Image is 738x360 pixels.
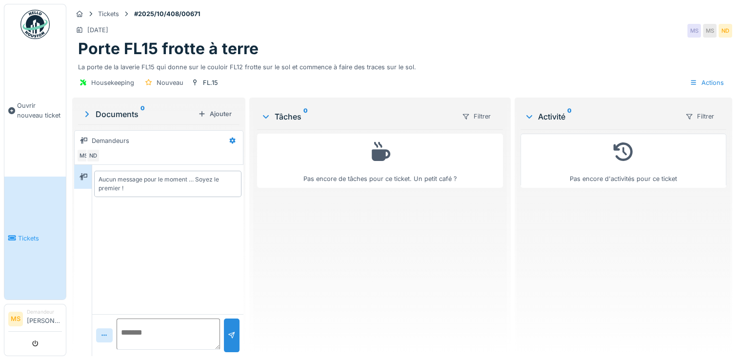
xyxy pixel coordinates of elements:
a: Tickets [4,177,66,300]
sup: 0 [303,111,308,122]
div: MS [703,24,717,38]
a: MS Demandeur[PERSON_NAME] [8,308,62,332]
div: La porte de la laverie FL15 qui donne sur le couloir FL12 frotte sur le sol et commence à faire d... [78,59,726,72]
sup: 0 [567,111,572,122]
div: Tâches [261,111,454,122]
h1: Porte FL15 frotte à terre [78,40,259,58]
div: Filtrer [681,109,718,123]
a: Ouvrir nouveau ticket [4,44,66,177]
li: [PERSON_NAME] [27,308,62,329]
div: Documents [82,108,194,120]
div: Ajouter [194,107,236,120]
span: Ouvrir nouveau ticket [17,101,62,120]
div: FL.15 [203,78,218,87]
div: Nouveau [157,78,183,87]
div: [DATE] [87,25,108,35]
div: Filtrer [458,109,495,123]
strong: #2025/10/408/00671 [130,9,204,19]
div: Housekeeping [91,78,134,87]
div: Pas encore de tâches pour ce ticket. Un petit café ? [263,138,497,183]
div: MS [77,149,90,162]
sup: 0 [140,108,145,120]
div: Demandeur [27,308,62,316]
div: Actions [685,76,728,90]
div: Tickets [98,9,119,19]
div: ND [86,149,100,162]
div: MS [687,24,701,38]
div: Demandeurs [92,136,129,145]
div: Aucun message pour le moment … Soyez le premier ! [99,175,237,193]
li: MS [8,312,23,326]
div: Activité [524,111,677,122]
div: Pas encore d'activités pour ce ticket [527,138,720,183]
span: Tickets [18,234,62,243]
img: Badge_color-CXgf-gQk.svg [20,10,50,39]
div: ND [718,24,732,38]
